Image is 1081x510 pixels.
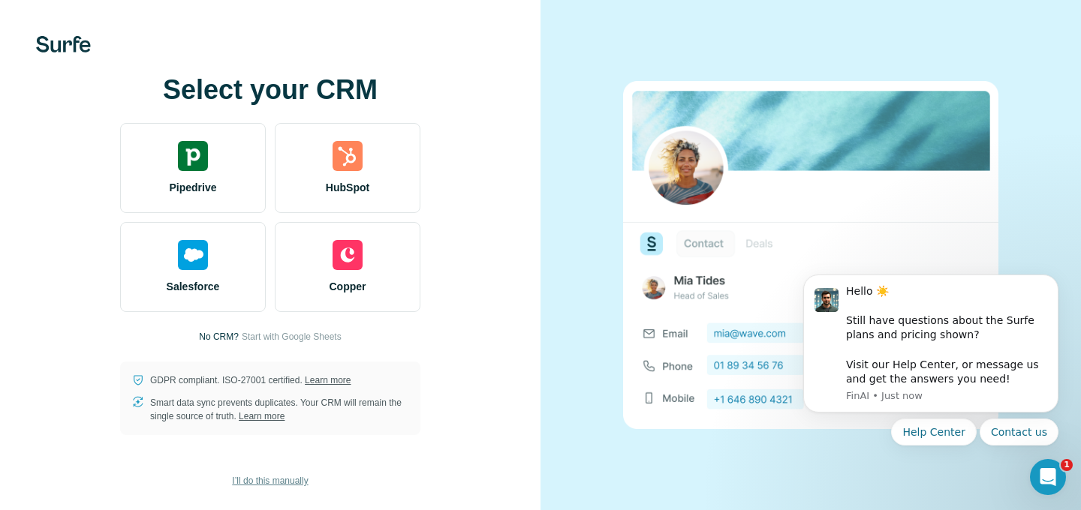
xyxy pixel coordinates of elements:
iframe: Intercom notifications message [781,252,1081,469]
span: Salesforce [167,279,220,294]
h1: Select your CRM [120,75,420,105]
p: Smart data sync prevents duplicates. Your CRM will remain the single source of truth. [150,396,408,423]
img: Surfe's logo [36,36,91,52]
img: pipedrive's logo [178,141,208,171]
span: Copper [330,279,366,294]
p: GDPR compliant. ISO-27001 certified. [150,373,351,387]
span: Pipedrive [169,180,216,195]
p: No CRM? [199,330,239,343]
img: copper's logo [333,240,363,270]
span: 1 [1061,459,1073,471]
a: Learn more [305,375,351,385]
button: I’ll do this manually [221,469,318,492]
iframe: Intercom live chat [1030,459,1066,495]
img: none image [623,81,998,428]
button: Start with Google Sheets [242,330,342,343]
img: salesforce's logo [178,240,208,270]
a: Learn more [239,411,285,421]
span: HubSpot [326,180,369,195]
span: I’ll do this manually [232,474,308,487]
img: hubspot's logo [333,141,363,171]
